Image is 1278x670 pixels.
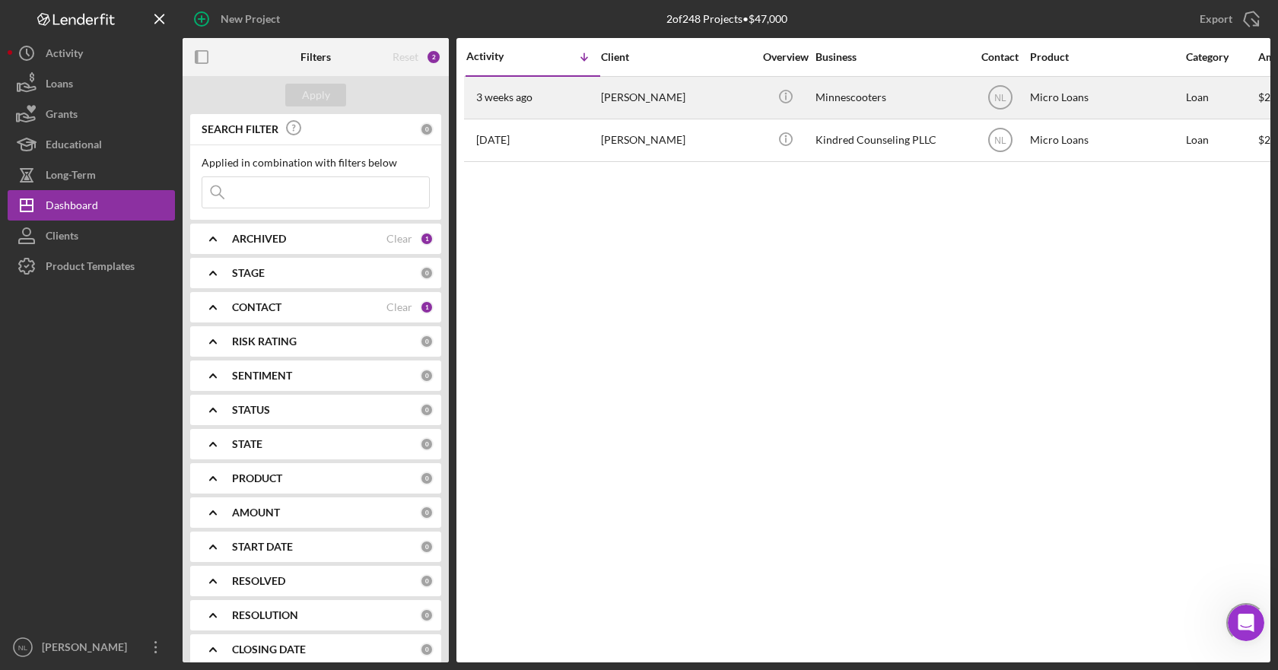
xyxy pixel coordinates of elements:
[1186,51,1257,63] div: Category
[393,51,418,63] div: Reset
[232,438,262,450] b: STATE
[420,122,434,136] div: 0
[815,51,968,63] div: Business
[300,51,331,63] b: Filters
[757,51,814,63] div: Overview
[46,68,73,103] div: Loans
[302,84,330,106] div: Apply
[46,99,78,133] div: Grants
[420,266,434,280] div: 0
[232,335,297,348] b: RISK RATING
[476,134,510,146] time: 2025-07-30 09:09
[232,404,270,416] b: STATUS
[232,541,293,553] b: START DATE
[232,267,265,279] b: STAGE
[232,301,281,313] b: CONTACT
[1200,4,1232,34] div: Export
[420,335,434,348] div: 0
[420,540,434,554] div: 0
[46,190,98,224] div: Dashboard
[202,157,430,169] div: Applied in combination with filters below
[420,437,434,451] div: 0
[420,300,434,314] div: 1
[466,50,533,62] div: Activity
[420,369,434,383] div: 0
[420,506,434,519] div: 0
[202,123,278,135] b: SEARCH FILTER
[420,643,434,656] div: 0
[601,78,753,118] div: [PERSON_NAME]
[420,232,434,246] div: 1
[8,68,175,99] button: Loans
[426,49,441,65] div: 2
[232,472,282,484] b: PRODUCT
[420,574,434,588] div: 0
[971,51,1028,63] div: Contact
[18,643,28,652] text: NL
[1030,51,1182,63] div: Product
[183,4,295,34] button: New Project
[232,233,286,245] b: ARCHIVED
[601,120,753,160] div: [PERSON_NAME]
[8,251,175,281] button: Product Templates
[232,575,285,587] b: RESOLVED
[1186,120,1257,160] div: Loan
[46,251,135,285] div: Product Templates
[232,609,298,621] b: RESOLUTION
[994,93,1006,103] text: NL
[476,91,532,103] time: 2025-08-04 13:49
[1030,120,1182,160] div: Micro Loans
[8,129,175,160] button: Educational
[666,13,787,25] div: 2 of 248 Projects • $47,000
[386,301,412,313] div: Clear
[285,84,346,106] button: Apply
[1184,4,1270,34] button: Export
[1030,78,1182,118] div: Micro Loans
[46,221,78,255] div: Clients
[8,38,175,68] button: Activity
[386,233,412,245] div: Clear
[232,643,306,656] b: CLOSING DATE
[420,472,434,485] div: 0
[420,403,434,417] div: 0
[232,506,280,519] b: AMOUNT
[815,78,968,118] div: Minnescooters
[1186,78,1257,118] div: Loan
[601,51,753,63] div: Client
[38,632,137,666] div: [PERSON_NAME]
[420,608,434,622] div: 0
[994,135,1006,146] text: NL
[8,221,175,251] button: Clients
[1226,603,1266,643] iframe: Intercom live chat
[221,4,280,34] div: New Project
[815,120,968,160] div: Kindred Counseling PLLC
[232,370,292,382] b: SENTIMENT
[8,160,175,190] button: Long-Term
[8,190,175,221] button: Dashboard
[46,160,96,194] div: Long-Term
[8,632,175,662] button: NL[PERSON_NAME]
[46,129,102,164] div: Educational
[8,99,175,129] button: Grants
[46,38,83,72] div: Activity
